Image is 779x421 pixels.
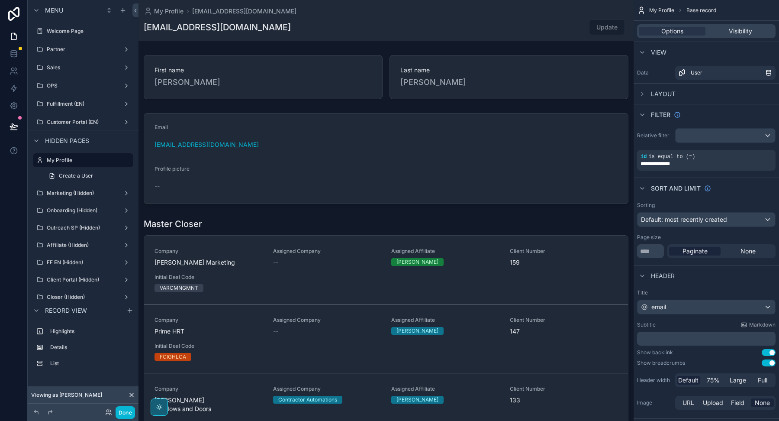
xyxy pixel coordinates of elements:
[637,399,672,406] label: Image
[682,247,708,256] span: Paginate
[675,66,776,80] a: User
[47,224,119,231] label: Outreach SP (Hidden)
[637,212,776,227] button: Default: most recently created
[651,110,670,119] span: Filter
[47,82,119,89] label: OPS
[45,6,63,15] span: Menu
[47,276,119,283] label: Client Portal (Hidden)
[33,115,133,129] a: Customer Portal (EN)
[33,153,133,167] a: My Profile
[50,328,130,335] label: Highlights
[50,360,130,367] label: List
[730,376,746,385] span: Large
[33,42,133,56] a: Partner
[45,306,87,315] span: Record view
[33,273,133,287] a: Client Portal (Hidden)
[47,207,119,214] label: Onboarding (Hidden)
[731,398,744,407] span: Field
[33,24,133,38] a: Welcome Page
[641,216,727,223] span: Default: most recently created
[691,69,702,76] span: User
[637,69,672,76] label: Data
[740,321,776,328] a: Markdown
[33,238,133,252] a: Affiliate (Hidden)
[33,204,133,217] a: Onboarding (Hidden)
[47,100,119,107] label: Fulfillment (EN)
[144,21,291,33] h1: [EMAIL_ADDRESS][DOMAIN_NAME]
[33,97,133,111] a: Fulfillment (EN)
[758,376,767,385] span: Full
[47,157,128,164] label: My Profile
[651,90,676,98] span: Layout
[47,259,119,266] label: FF EN (Hidden)
[45,136,89,145] span: Hidden pages
[31,392,102,398] span: Viewing as [PERSON_NAME]
[637,377,672,384] label: Header width
[648,154,695,160] span: is equal to (=)
[707,376,720,385] span: 75%
[641,154,647,160] span: id
[116,406,135,419] button: Done
[651,303,666,311] span: email
[33,290,133,304] a: Closer (Hidden)
[28,321,138,379] div: scrollable content
[154,7,183,16] span: My Profile
[59,172,93,179] span: Create a User
[637,202,655,209] label: Sorting
[682,398,694,407] span: URL
[729,27,752,36] span: Visibility
[47,119,119,126] label: Customer Portal (EN)
[749,321,776,328] span: Markdown
[651,48,666,57] span: View
[637,321,656,328] label: Subtitle
[47,242,119,249] label: Affiliate (Hidden)
[703,398,723,407] span: Upload
[192,7,296,16] a: [EMAIL_ADDRESS][DOMAIN_NAME]
[651,272,675,280] span: Header
[47,46,119,53] label: Partner
[637,289,776,296] label: Title
[740,247,756,256] span: None
[637,300,776,314] button: email
[637,349,673,356] div: Show backlink
[33,256,133,269] a: FF EN (Hidden)
[47,190,119,197] label: Marketing (Hidden)
[47,294,119,301] label: Closer (Hidden)
[47,64,119,71] label: Sales
[50,344,130,351] label: Details
[755,398,770,407] span: None
[686,7,716,14] span: Base record
[33,61,133,74] a: Sales
[651,184,701,193] span: Sort And Limit
[33,221,133,235] a: Outreach SP (Hidden)
[637,234,661,241] label: Page size
[661,27,683,36] span: Options
[144,7,183,16] a: My Profile
[637,359,685,366] div: Show breadcrumbs
[33,79,133,93] a: OPS
[43,169,133,183] a: Create a User
[637,132,672,139] label: Relative filter
[678,376,699,385] span: Default
[637,332,776,346] div: scrollable content
[47,28,132,35] label: Welcome Page
[33,186,133,200] a: Marketing (Hidden)
[649,7,674,14] span: My Profile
